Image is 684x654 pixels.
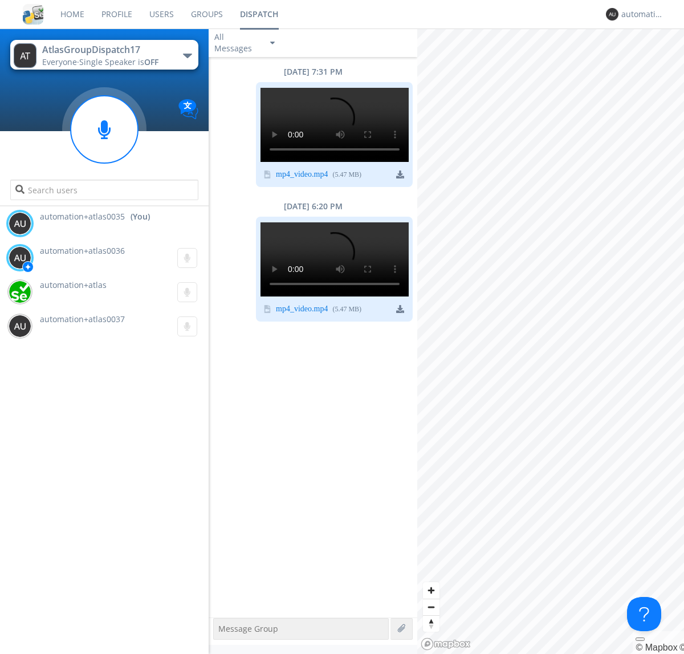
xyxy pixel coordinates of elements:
[40,245,125,256] span: automation+atlas0036
[423,599,439,615] span: Zoom out
[263,305,271,313] img: video icon
[606,8,618,21] img: 373638.png
[14,43,36,68] img: 373638.png
[276,170,328,180] a: mp4_video.mp4
[423,599,439,615] button: Zoom out
[40,211,125,222] span: automation+atlas0035
[621,9,664,20] div: automation+atlas0035
[79,56,158,67] span: Single Speaker is
[10,180,198,200] input: Search users
[178,99,198,119] img: Translation enabled
[42,43,170,56] div: AtlasGroupDispatch17
[270,42,275,44] img: caret-down-sm.svg
[9,212,31,235] img: 373638.png
[9,246,31,269] img: 373638.png
[423,615,439,632] button: Reset bearing to north
[40,314,125,324] span: automation+atlas0037
[42,56,170,68] div: Everyone ·
[10,40,198,70] button: AtlasGroupDispatch17Everyone·Single Speaker isOFF
[40,279,107,290] span: automation+atlas
[276,305,328,314] a: mp4_video.mp4
[131,211,150,222] div: (You)
[627,597,661,631] iframe: Toggle Customer Support
[421,637,471,651] a: Mapbox logo
[423,582,439,599] button: Zoom in
[23,4,43,25] img: cddb5a64eb264b2086981ab96f4c1ba7
[144,56,158,67] span: OFF
[396,170,404,178] img: download media button
[209,201,417,212] div: [DATE] 6:20 PM
[396,305,404,313] img: download media button
[263,170,271,178] img: video icon
[209,66,417,78] div: [DATE] 7:31 PM
[9,281,31,303] img: d2d01cd9b4174d08988066c6d424eccd
[214,31,260,54] div: All Messages
[332,304,361,314] div: ( 5.47 MB )
[332,170,361,180] div: ( 5.47 MB )
[636,637,645,641] button: Toggle attribution
[636,643,677,652] a: Mapbox
[9,315,31,338] img: 373638.png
